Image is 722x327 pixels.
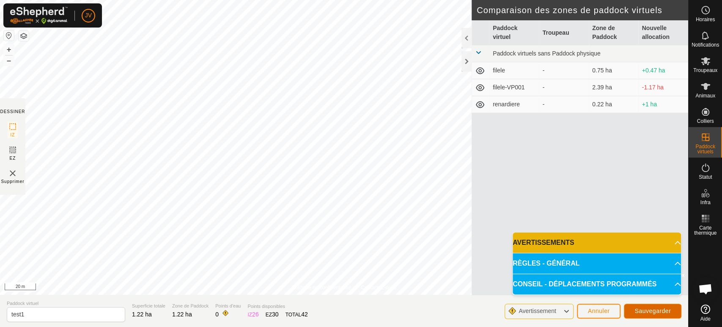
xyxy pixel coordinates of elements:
td: renardiere [489,96,539,113]
button: + [4,44,14,55]
td: +1 ha [638,96,688,113]
td: +0.47 ha [638,62,688,79]
span: CONSEIL - DÉPLACEMENTS PROGRAMMÉS [513,279,656,289]
span: IZ [11,132,15,138]
div: Open chat [693,276,718,302]
span: Aide [700,316,710,321]
span: 42 [301,311,308,318]
span: Supprimer [1,178,24,185]
button: Annuler [577,304,621,319]
span: 0 [215,311,219,318]
div: - [542,100,585,109]
button: Réinitialiser la carte [4,30,14,41]
span: Statut [699,175,712,180]
td: 0.75 ha [589,62,639,79]
span: 30 [272,311,279,318]
div: - [542,66,585,75]
div: TOTAL [286,310,308,319]
th: Troupeau [539,20,589,45]
span: Horaires [696,17,715,22]
span: Avertissement [519,308,556,314]
span: RÈGLES - GÉNÉRAL [513,258,579,269]
td: filele [489,62,539,79]
span: Zone de Paddock [172,302,209,310]
button: Sauvegarder [624,304,681,319]
span: 1.22 ha [172,311,192,318]
td: filele-VP001 [489,79,539,96]
img: Logo Gallagher [10,7,68,24]
img: Paddock virtuel [8,168,18,178]
td: -1.17 ha [638,79,688,96]
td: 0.22 ha [589,96,639,113]
p-accordion-header: RÈGLES - GÉNÉRAL [513,253,681,274]
h2: Comparaison des zones de paddock virtuels [477,5,688,15]
th: Zone de Paddock [589,20,639,45]
div: EZ [266,310,279,319]
span: Points d'eau [215,302,241,310]
span: Points disponibles [247,303,307,310]
span: 26 [252,311,259,318]
span: EZ [10,155,16,161]
a: Aide [689,301,722,325]
button: – [4,55,14,66]
span: Paddock virtuel [7,300,125,307]
span: Sauvegarder [634,308,671,314]
span: Annuler [588,308,610,314]
span: JV [85,11,92,20]
a: Politique de confidentialité [292,284,351,291]
a: Contactez-nous [361,284,396,291]
span: Colliers [697,119,714,124]
th: Nouvelle allocation [638,20,688,45]
div: IZ [247,310,258,319]
p-accordion-header: CONSEIL - DÉPLACEMENTS PROGRAMMÉS [513,274,681,294]
span: Notifications [692,42,719,47]
span: Superficie totale [132,302,165,310]
span: Troupeaux [693,68,717,73]
span: Paddock virtuels [691,144,720,154]
span: Animaux [695,93,715,98]
p-accordion-header: AVERTISSEMENTS [513,233,681,253]
span: 1.22 ha [132,311,152,318]
th: Paddock virtuel [489,20,539,45]
span: Carte thermique [691,225,720,236]
span: Paddock virtuels sans Paddock physique [493,50,600,57]
div: - [542,83,585,92]
td: 2.39 ha [589,79,639,96]
button: Couches de carte [19,31,29,41]
span: Infra [700,200,710,205]
span: AVERTISSEMENTS [513,238,574,248]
